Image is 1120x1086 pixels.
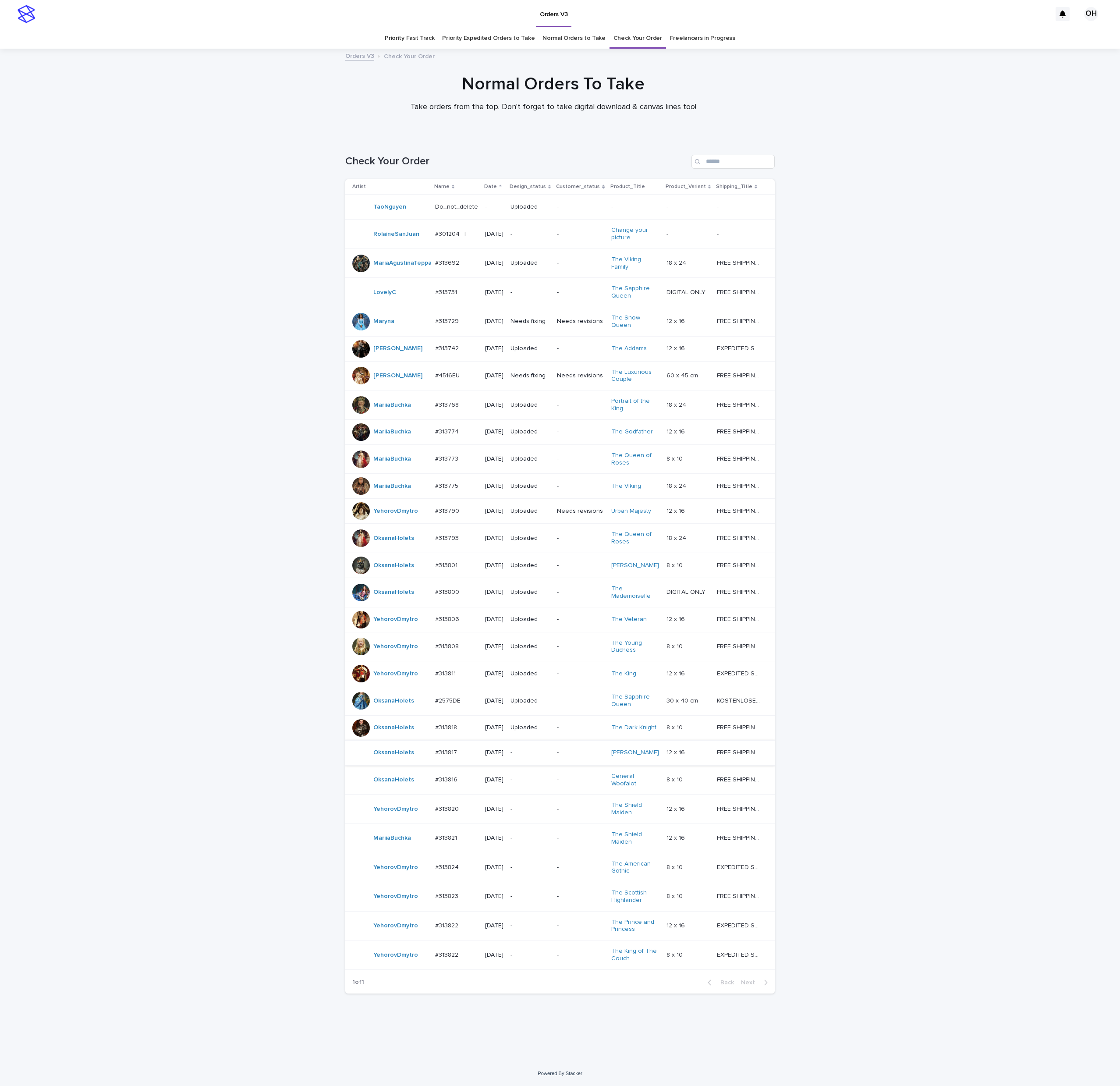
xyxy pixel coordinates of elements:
p: 1 of 1 [345,972,371,993]
a: The Queen of Roses [611,531,659,546]
tr: RolaineSanJuan #301204_T#301204_T [DATE]--Change your picture -- -- [345,220,775,249]
p: - [485,203,503,211]
p: #313806 [435,614,461,623]
p: FREE SHIPPING - preview in 1-2 business days, after your approval delivery will take 5-10 b.d. [717,804,762,813]
a: The Veteran [611,616,647,623]
p: Uploaded [510,535,550,542]
p: 8 x 10 [666,560,684,569]
p: Shipping_Title [716,182,752,192]
a: Change your picture [611,227,659,241]
p: 12 x 16 [666,343,687,352]
p: [DATE] [485,289,503,296]
p: #313823 [435,891,460,900]
p: Product_Variant [666,182,706,192]
p: #313692 [435,258,461,267]
button: Back [701,979,737,987]
a: Urban Majesty [611,508,651,515]
tr: OksanaHolets #313793#313793 [DATE]Uploaded-The Queen of Roses 18 x 2418 x 24 FREE SHIPPING - prev... [345,524,775,553]
p: Uploaded [510,508,550,515]
p: FREE SHIPPING - preview in 1-2 business days, after your approval delivery will take 5-10 b.d. [717,426,762,436]
tr: OksanaHolets #2575DE#2575DE [DATE]Uploaded-The Sapphire Queen 30 x 40 cm30 x 40 cm KOSTENLOSER VE... [345,686,775,716]
p: Uploaded [510,697,550,705]
a: MariiaBuchka [373,428,411,436]
p: #313774 [435,426,461,436]
button: Next [737,979,775,987]
p: [DATE] [485,372,503,380]
p: FREE SHIPPING - preview in 1-2 business days, after your approval delivery will take 5-10 b.d. [717,891,762,900]
a: YehorovDmytro [373,864,418,871]
tr: MariaAgustinaTeppa #313692#313692 [DATE]Uploaded-The Viking Family 18 x 2418 x 24 FREE SHIPPING -... [345,248,775,278]
p: #313793 [435,533,461,542]
p: - [557,589,604,596]
p: Needs revisions [557,508,604,515]
a: The King of The Couch [611,948,659,962]
p: - [510,749,550,756]
p: [DATE] [485,776,503,784]
p: - [557,562,604,569]
p: - [557,697,604,705]
p: [DATE] [485,724,503,731]
input: Search [691,155,775,169]
p: - [557,289,604,296]
p: #313768 [435,400,461,409]
p: Uploaded [510,455,550,463]
p: DIGITAL ONLY [666,587,707,596]
p: #313811 [435,668,457,678]
p: EXPEDITED SHIPPING - preview in 1 business day; delivery up to 5 business days after your approval. [717,343,762,352]
p: - [666,202,670,211]
a: The King [611,670,636,678]
tr: YehorovDmytro #313790#313790 [DATE]UploadedNeeds revisionsUrban Majesty 12 x 1612 x 16 FREE SHIPP... [345,499,775,524]
p: 12 x 16 [666,747,687,756]
tr: YehorovDmytro #313823#313823 [DATE]--The Scottish Highlander 8 x 108 x 10 FREE SHIPPING - preview... [345,882,775,912]
p: - [557,749,604,756]
p: - [510,951,550,959]
a: General Woofalot [611,773,659,788]
p: FREE SHIPPING - preview in 1-2 business days, after your approval delivery will take 6-10 busines... [717,370,762,380]
p: Needs revisions [557,318,604,325]
p: FREE SHIPPING - preview in 1-2 business days, after your approval delivery will take 5-10 b.d. [717,506,762,515]
a: The Young Duchess [611,639,659,654]
p: #313731 [435,287,459,296]
p: #313808 [435,641,461,650]
tr: [PERSON_NAME] #313742#313742 [DATE]Uploaded-The Addams 12 x 1612 x 16 EXPEDITED SHIPPING - previe... [345,336,775,361]
tr: YehorovDmytro #313824#313824 [DATE]--The American Gothic 8 x 108 x 10 EXPEDITED SHIPPING - previe... [345,853,775,882]
p: - [557,893,604,900]
span: Back [715,980,734,986]
p: - [557,231,604,238]
p: FREE SHIPPING - preview in 1-2 business days, after your approval delivery will take 5-10 b.d. [717,400,762,409]
p: #313818 [435,722,459,731]
p: - [510,864,550,871]
tr: YehorovDmytro #313806#313806 [DATE]Uploaded-The Veteran 12 x 1612 x 16 FREE SHIPPING - preview in... [345,607,775,632]
p: FREE SHIPPING - preview in 1-2 business days, after your approval delivery will take 5-10 b.d. [717,481,762,490]
p: FREE SHIPPING - preview in 1-2 business days, after your approval delivery will take 5-10 b.d. [717,614,762,623]
p: 18 x 24 [666,400,688,409]
a: The Sapphire Queen [611,693,659,708]
p: Uploaded [510,562,550,569]
a: The Prince and Princess [611,919,659,933]
a: Priority Expedited Orders to Take [442,28,535,49]
p: #313817 [435,747,459,756]
tr: YehorovDmytro #313811#313811 [DATE]Uploaded-The King 12 x 1612 x 16 EXPEDITED SHIPPING - preview ... [345,661,775,686]
tr: OksanaHolets #313817#313817 [DATE]--[PERSON_NAME] 12 x 1612 x 16 FREE SHIPPING - preview in 1-2 b... [345,740,775,765]
a: The Mademoiselle [611,585,659,600]
p: - [557,428,604,436]
p: - [510,834,550,842]
p: [DATE] [485,697,503,705]
a: OksanaHolets [373,562,414,569]
p: - [557,806,604,813]
tr: MariiaBuchka #313821#313821 [DATE]--The Shield Maiden 12 x 1612 x 16 FREE SHIPPING - preview in 1... [345,823,775,853]
p: FREE SHIPPING - preview in 1-2 business days, after your approval delivery will take 5-10 b.d. [717,287,762,296]
p: #313824 [435,862,461,871]
p: FREE SHIPPING - preview in 1-2 business days, after your approval delivery will take 5-10 b.d. [717,454,762,463]
p: 8 x 10 [666,891,684,900]
a: Orders V3 [345,50,374,60]
a: The Shield Maiden [611,831,659,846]
p: 12 x 16 [666,426,687,436]
p: KOSTENLOSER VERSAND - Vorschau in 1-2 Werktagen, nach Genehmigung 10-12 Werktage Lieferung [717,696,762,705]
p: [DATE] [485,749,503,756]
p: [DATE] [485,616,503,623]
p: [DATE] [485,508,503,515]
p: DIGITAL ONLY [666,287,707,296]
a: MariiaBuchka [373,834,411,842]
